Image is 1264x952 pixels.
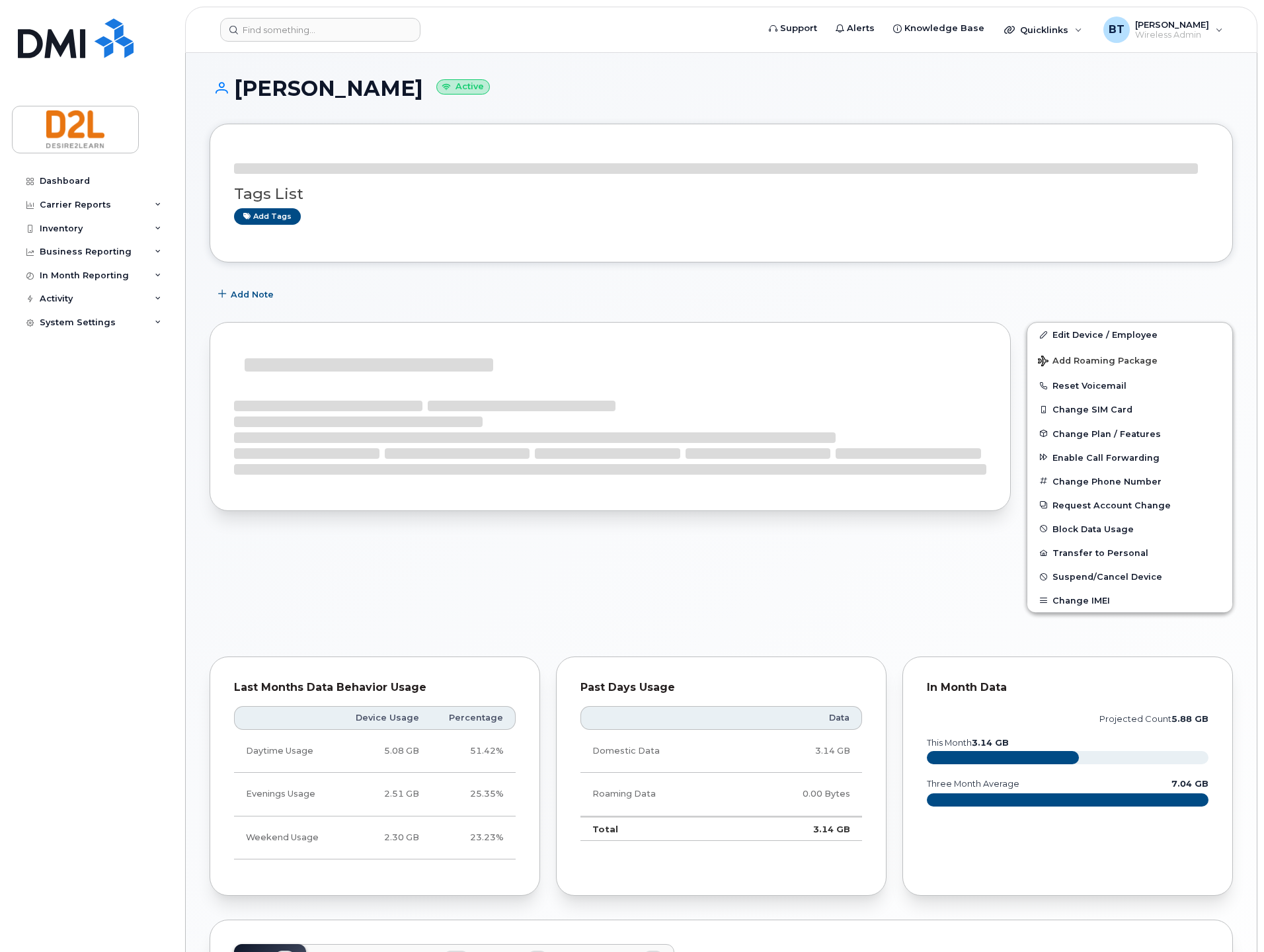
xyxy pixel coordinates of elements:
span: Enable Call Forwarding [1052,452,1160,462]
div: Past Days Usage [580,681,862,694]
span: Suspend/Cancel Device [1052,572,1162,582]
button: Enable Call Forwarding [1027,446,1232,469]
button: Block Data Usage [1027,517,1232,541]
td: 51.42% [431,730,516,773]
tr: Weekdays from 6:00pm to 8:00am [234,773,516,816]
button: Change IMEI [1027,588,1232,612]
button: Add Roaming Package [1027,346,1232,374]
button: Change Plan / Features [1027,422,1232,446]
td: Roaming Data [580,773,738,816]
button: Add Note [210,282,285,306]
th: Data [738,706,862,730]
th: Device Usage [338,706,432,730]
div: Last Months Data Behavior Usage [234,681,516,694]
a: Add tags [234,208,301,225]
td: 3.14 GB [738,730,862,773]
td: 23.23% [431,816,516,859]
tspan: 5.88 GB [1171,714,1208,724]
button: Transfer to Personal [1027,541,1232,565]
td: Total [580,816,738,842]
td: 0.00 Bytes [738,773,862,816]
td: Evenings Usage [234,773,338,816]
button: Request Account Change [1027,493,1232,517]
td: Weekend Usage [234,816,338,859]
h3: Tags List [234,186,1208,202]
text: three month average [926,779,1019,789]
span: Add Roaming Package [1038,356,1158,368]
td: 25.35% [431,773,516,816]
td: 3.14 GB [738,816,862,842]
td: 2.51 GB [338,773,432,816]
a: Edit Device / Employee [1027,323,1232,346]
th: Percentage [431,706,516,730]
td: 5.08 GB [338,730,432,773]
button: Suspend/Cancel Device [1027,565,1232,588]
text: projected count [1099,714,1208,724]
text: this month [926,738,1009,748]
small: Active [436,79,490,95]
span: Change Plan / Features [1052,428,1161,438]
td: Daytime Usage [234,730,338,773]
div: In Month Data [927,681,1208,694]
h1: [PERSON_NAME] [210,77,1233,100]
td: 2.30 GB [338,816,432,859]
tspan: 3.14 GB [972,738,1009,748]
span: Add Note [231,288,274,301]
button: Change Phone Number [1027,469,1232,493]
text: 7.04 GB [1171,779,1208,789]
tr: Friday from 6:00pm to Monday 8:00am [234,816,516,859]
button: Change SIM Card [1027,397,1232,421]
button: Reset Voicemail [1027,374,1232,397]
td: Domestic Data [580,730,738,773]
